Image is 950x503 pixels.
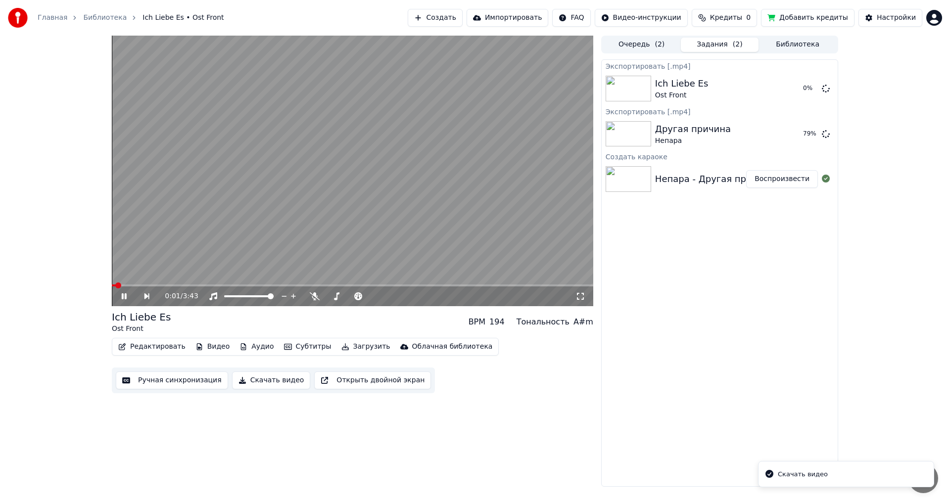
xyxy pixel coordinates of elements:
[112,310,171,324] div: Ich Liebe Es
[681,38,759,52] button: Задания
[38,13,224,23] nav: breadcrumb
[603,38,681,52] button: Очередь
[733,40,743,49] span: ( 2 )
[602,150,838,162] div: Создать караоке
[655,91,708,100] div: Ost Front
[552,9,590,27] button: FAQ
[280,340,335,354] button: Субтитры
[602,60,838,72] div: Экспортировать [.mp4]
[692,9,757,27] button: Кредиты0
[165,291,189,301] div: /
[573,316,593,328] div: A#m
[112,324,171,334] div: Ost Front
[655,40,665,49] span: ( 2 )
[165,291,180,301] span: 0:01
[489,316,505,328] div: 194
[83,13,127,23] a: Библиотека
[803,130,818,138] div: 79 %
[408,9,462,27] button: Создать
[183,291,198,301] span: 3:43
[655,77,708,91] div: Ich Liebe Es
[858,9,922,27] button: Настройки
[803,85,818,92] div: 0 %
[877,13,916,23] div: Настройки
[595,9,688,27] button: Видео-инструкции
[761,9,855,27] button: Добавить кредиты
[236,340,278,354] button: Аудио
[232,371,311,389] button: Скачать видео
[469,316,485,328] div: BPM
[602,105,838,117] div: Экспортировать [.mp4]
[142,13,224,23] span: Ich Liebe Es • Ost Front
[517,316,570,328] div: Тональность
[467,9,549,27] button: Импортировать
[710,13,742,23] span: Кредиты
[114,340,190,354] button: Редактировать
[746,170,818,188] button: Воспроизвести
[116,371,228,389] button: Ручная синхронизация
[655,136,731,146] div: Непара
[759,38,837,52] button: Библиотека
[746,13,751,23] span: 0
[778,469,828,479] div: Скачать видео
[38,13,67,23] a: Главная
[8,8,28,28] img: youka
[314,371,431,389] button: Открыть двойной экран
[655,122,731,136] div: Другая причина
[337,340,394,354] button: Загрузить
[655,172,774,186] div: Непара - Другая причина
[412,342,493,352] div: Облачная библиотека
[191,340,234,354] button: Видео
